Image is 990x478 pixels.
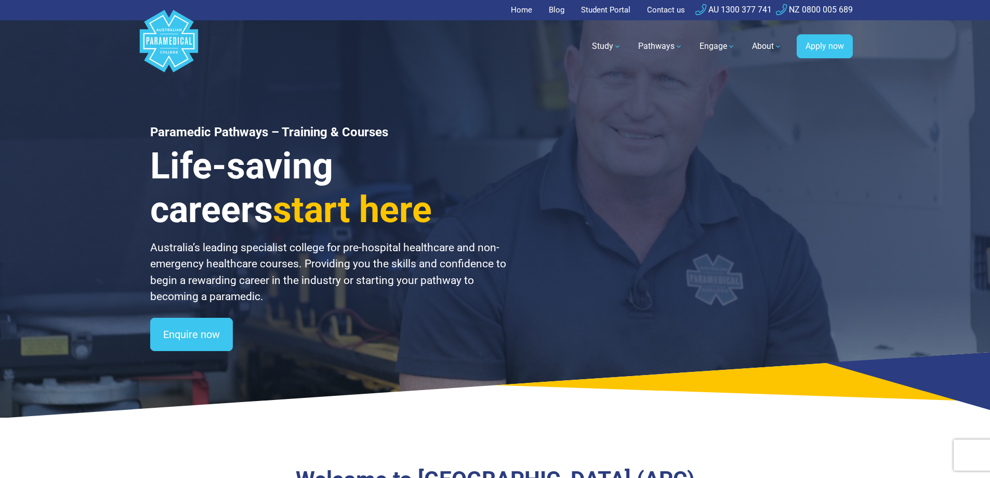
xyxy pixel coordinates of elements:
[632,32,689,61] a: Pathways
[150,144,508,231] h3: Life-saving careers
[138,20,200,73] a: Australian Paramedical College
[586,32,628,61] a: Study
[746,32,788,61] a: About
[797,34,853,58] a: Apply now
[150,318,233,351] a: Enquire now
[150,125,508,140] h1: Paramedic Pathways – Training & Courses
[693,32,742,61] a: Engage
[273,188,432,231] span: start here
[776,5,853,15] a: NZ 0800 005 689
[695,5,772,15] a: AU 1300 377 741
[150,240,508,305] p: Australia’s leading specialist college for pre-hospital healthcare and non-emergency healthcare c...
